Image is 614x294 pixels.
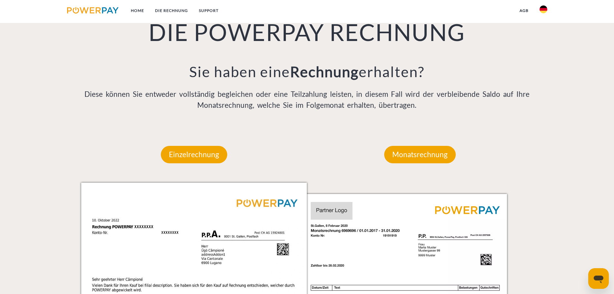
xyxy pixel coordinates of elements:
iframe: Schaltfläche zum Öffnen des Messaging-Fensters [588,268,609,289]
p: Einzelrechnung [161,146,227,163]
a: Home [125,5,150,16]
h1: DIE POWERPAY RECHNUNG [81,17,533,46]
p: Diese können Sie entweder vollständig begleichen oder eine Teilzahlung leisten, in diesem Fall wi... [81,89,533,111]
b: Rechnung [290,63,359,80]
p: Monatsrechnung [384,146,456,163]
img: de [540,5,547,13]
a: DIE RECHNUNG [150,5,193,16]
a: agb [514,5,534,16]
a: SUPPORT [193,5,224,16]
img: logo-powerpay.svg [67,7,119,14]
h3: Sie haben eine erhalten? [81,63,533,81]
